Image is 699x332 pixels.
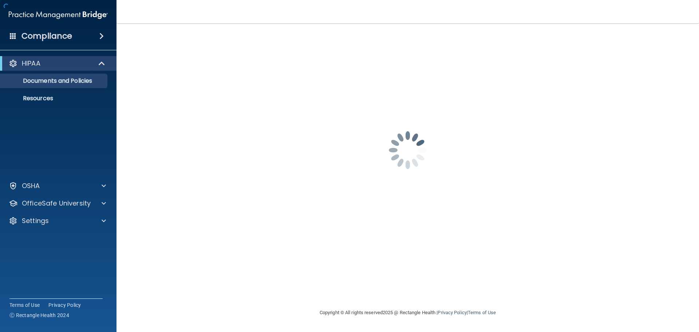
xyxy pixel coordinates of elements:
[22,59,40,68] p: HIPAA
[21,31,72,41] h4: Compliance
[5,77,104,85] p: Documents and Policies
[468,310,496,315] a: Terms of Use
[371,114,444,187] img: spinner.e123f6fc.gif
[22,181,40,190] p: OSHA
[22,216,49,225] p: Settings
[48,301,81,309] a: Privacy Policy
[9,181,106,190] a: OSHA
[9,216,106,225] a: Settings
[9,312,69,319] span: Ⓒ Rectangle Health 2024
[9,199,106,208] a: OfficeSafe University
[438,310,466,315] a: Privacy Policy
[9,8,108,22] img: PMB logo
[9,59,106,68] a: HIPAA
[5,95,104,102] p: Resources
[275,301,541,324] div: Copyright © All rights reserved 2025 @ Rectangle Health | |
[22,199,91,208] p: OfficeSafe University
[9,301,40,309] a: Terms of Use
